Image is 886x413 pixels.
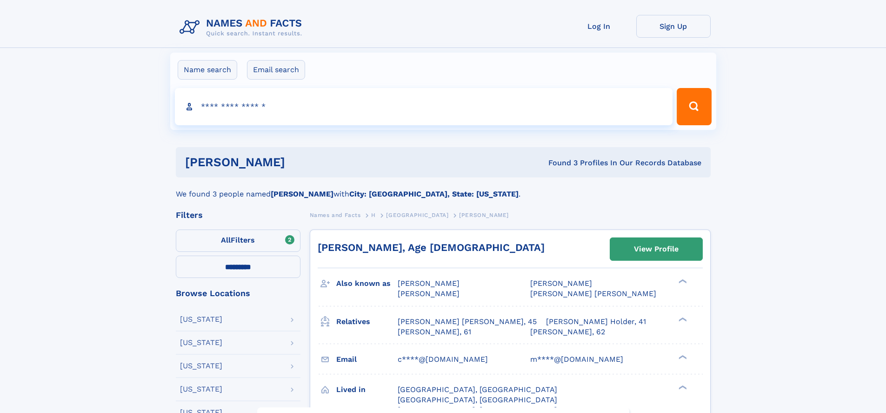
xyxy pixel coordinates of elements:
[336,352,398,367] h3: Email
[176,289,300,298] div: Browse Locations
[178,60,237,80] label: Name search
[176,211,300,219] div: Filters
[336,314,398,330] h3: Relatives
[180,339,222,346] div: [US_STATE]
[176,177,711,200] div: We found 3 people named with .
[271,190,333,198] b: [PERSON_NAME]
[371,209,376,221] a: H
[175,88,673,125] input: search input
[398,327,471,337] a: [PERSON_NAME], 61
[180,316,222,323] div: [US_STATE]
[676,278,687,284] div: ❯
[336,382,398,398] h3: Lived in
[398,317,537,327] a: [PERSON_NAME] [PERSON_NAME], 45
[349,190,519,198] b: City: [GEOGRAPHIC_DATA], State: [US_STATE]
[180,362,222,370] div: [US_STATE]
[318,242,545,253] a: [PERSON_NAME], Age [DEMOGRAPHIC_DATA]
[221,236,231,244] span: All
[247,60,305,80] label: Email search
[310,209,361,221] a: Names and Facts
[634,238,679,260] div: View Profile
[398,385,557,394] span: [GEOGRAPHIC_DATA], [GEOGRAPHIC_DATA]
[530,279,592,288] span: [PERSON_NAME]
[185,156,417,168] h1: [PERSON_NAME]
[676,384,687,390] div: ❯
[386,212,448,218] span: [GEOGRAPHIC_DATA]
[676,316,687,322] div: ❯
[459,212,509,218] span: [PERSON_NAME]
[530,289,656,298] span: [PERSON_NAME] [PERSON_NAME]
[530,327,605,337] a: [PERSON_NAME], 62
[398,289,460,298] span: [PERSON_NAME]
[336,276,398,291] h3: Also known as
[398,395,557,404] span: [GEOGRAPHIC_DATA], [GEOGRAPHIC_DATA]
[417,158,701,168] div: Found 3 Profiles In Our Records Database
[562,15,636,38] a: Log In
[386,209,448,221] a: [GEOGRAPHIC_DATA]
[546,317,646,327] a: [PERSON_NAME] Holder, 41
[676,354,687,360] div: ❯
[398,279,460,288] span: [PERSON_NAME]
[176,230,300,252] label: Filters
[610,238,702,260] a: View Profile
[677,88,711,125] button: Search Button
[371,212,376,218] span: H
[176,15,310,40] img: Logo Names and Facts
[180,386,222,393] div: [US_STATE]
[636,15,711,38] a: Sign Up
